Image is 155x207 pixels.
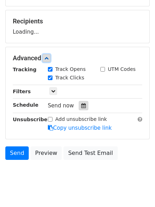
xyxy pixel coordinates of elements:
[31,146,62,160] a: Preview
[13,67,37,72] strong: Tracking
[13,54,142,62] h5: Advanced
[48,125,112,131] a: Copy unsubscribe link
[55,74,84,82] label: Track Clicks
[63,146,117,160] a: Send Test Email
[48,102,74,109] span: Send now
[13,17,142,36] div: Loading...
[5,146,29,160] a: Send
[13,89,31,94] strong: Filters
[55,116,107,123] label: Add unsubscribe link
[108,66,135,73] label: UTM Codes
[120,173,155,207] iframe: Chat Widget
[55,66,86,73] label: Track Opens
[13,102,38,108] strong: Schedule
[13,117,48,122] strong: Unsubscribe
[13,17,142,25] h5: Recipients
